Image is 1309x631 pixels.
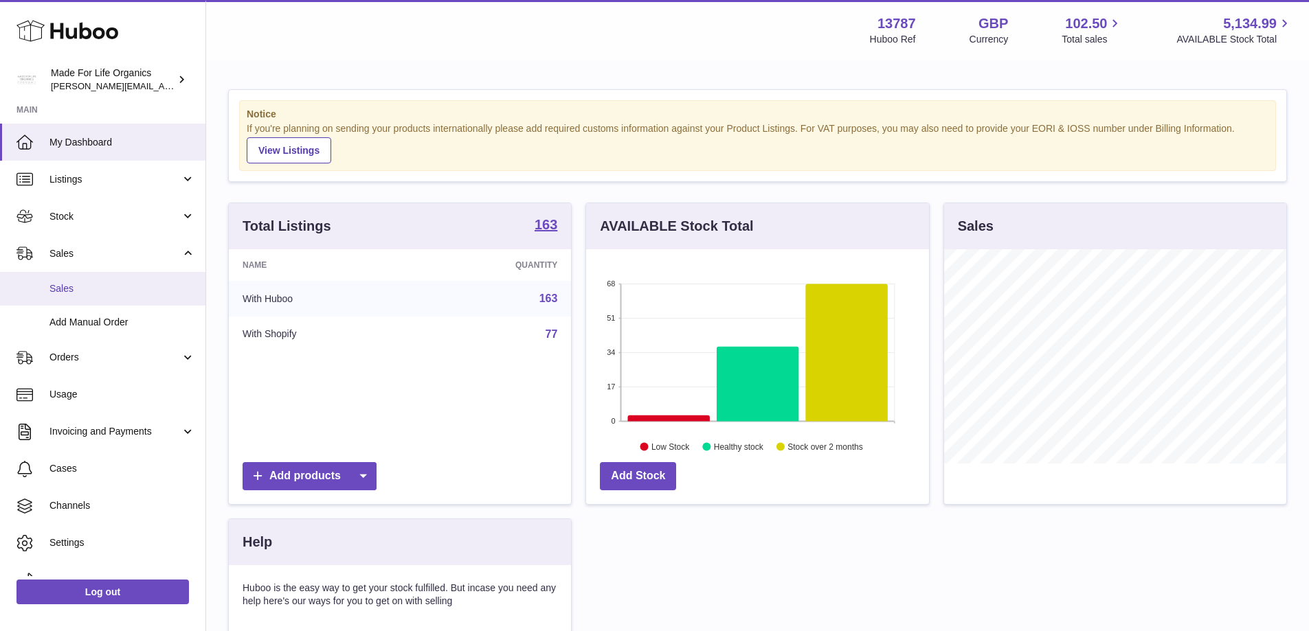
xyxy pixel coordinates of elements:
a: Add Stock [600,462,676,490]
a: View Listings [247,137,331,163]
span: Listings [49,173,181,186]
text: 34 [607,348,616,356]
text: Stock over 2 months [788,441,863,451]
span: Orders [49,351,181,364]
div: Huboo Ref [870,33,916,46]
span: Sales [49,247,181,260]
span: [PERSON_NAME][EMAIL_ADDRESS][PERSON_NAME][DOMAIN_NAME] [51,80,349,91]
a: 102.50 Total sales [1062,14,1123,46]
span: 5,134.99 [1223,14,1277,33]
p: Huboo is the easy way to get your stock fulfilled. But incase you need any help here's our ways f... [243,582,557,608]
strong: GBP [978,14,1008,33]
strong: Notice [247,108,1268,121]
text: 68 [607,279,616,288]
text: 0 [612,417,616,425]
text: 51 [607,314,616,322]
th: Name [229,249,414,281]
div: Made For Life Organics [51,67,175,93]
span: Invoicing and Payments [49,425,181,438]
span: Stock [49,210,181,223]
td: With Huboo [229,281,414,317]
span: 102.50 [1065,14,1107,33]
span: My Dashboard [49,136,195,149]
a: 5,134.99 AVAILABLE Stock Total [1176,14,1293,46]
div: Currency [970,33,1009,46]
h3: Total Listings [243,217,331,236]
a: 163 [539,292,558,304]
img: geoff.winwood@madeforlifeorganics.com [16,69,37,90]
span: Cases [49,462,195,475]
text: Healthy stock [714,441,764,451]
a: Log out [16,580,189,604]
h3: AVAILABLE Stock Total [600,217,753,236]
strong: 163 [535,218,557,231]
h3: Help [243,533,272,551]
span: Channels [49,499,195,512]
h3: Sales [958,217,994,236]
span: Add Manual Order [49,316,195,329]
td: With Shopify [229,317,414,352]
div: If you're planning on sending your products internationally please add required customs informati... [247,122,1268,163]
a: 163 [535,218,557,234]
text: Low Stock [651,441,690,451]
span: Settings [49,536,195,549]
span: Sales [49,282,195,295]
th: Quantity [414,249,572,281]
a: 77 [546,328,558,340]
span: Total sales [1062,33,1123,46]
span: Returns [49,573,195,586]
span: Usage [49,388,195,401]
span: AVAILABLE Stock Total [1176,33,1293,46]
a: Add products [243,462,377,490]
strong: 13787 [877,14,916,33]
text: 17 [607,382,616,391]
